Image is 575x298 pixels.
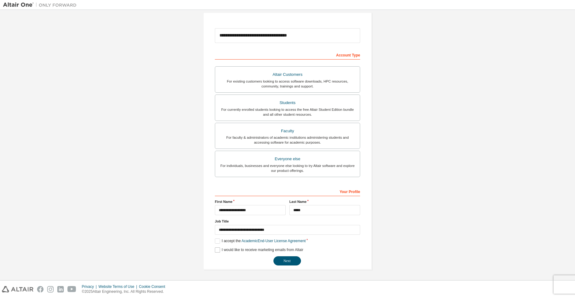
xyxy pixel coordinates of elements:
[215,186,360,196] div: Your Profile
[289,199,360,204] label: Last Name
[219,70,356,79] div: Altair Customers
[242,239,306,243] a: Academic End-User License Agreement
[273,256,301,265] button: Next
[219,99,356,107] div: Students
[219,135,356,145] div: For faculty & administrators of academic institutions administering students and accessing softwa...
[219,127,356,135] div: Faculty
[139,284,169,289] div: Cookie Consent
[215,238,306,244] label: I accept the
[98,284,139,289] div: Website Terms of Use
[219,155,356,163] div: Everyone else
[215,50,360,60] div: Account Type
[219,163,356,173] div: For individuals, businesses and everyone else looking to try Altair software and explore our prod...
[82,289,169,294] p: © 2025 Altair Engineering, Inc. All Rights Reserved.
[82,284,98,289] div: Privacy
[37,286,44,292] img: facebook.svg
[57,286,64,292] img: linkedin.svg
[219,107,356,117] div: For currently enrolled students looking to access the free Altair Student Edition bundle and all ...
[215,199,286,204] label: First Name
[219,79,356,89] div: For existing customers looking to access software downloads, HPC resources, community, trainings ...
[47,286,54,292] img: instagram.svg
[3,2,80,8] img: Altair One
[215,219,360,224] label: Job Title
[67,286,76,292] img: youtube.svg
[2,286,33,292] img: altair_logo.svg
[215,247,303,253] label: I would like to receive marketing emails from Altair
